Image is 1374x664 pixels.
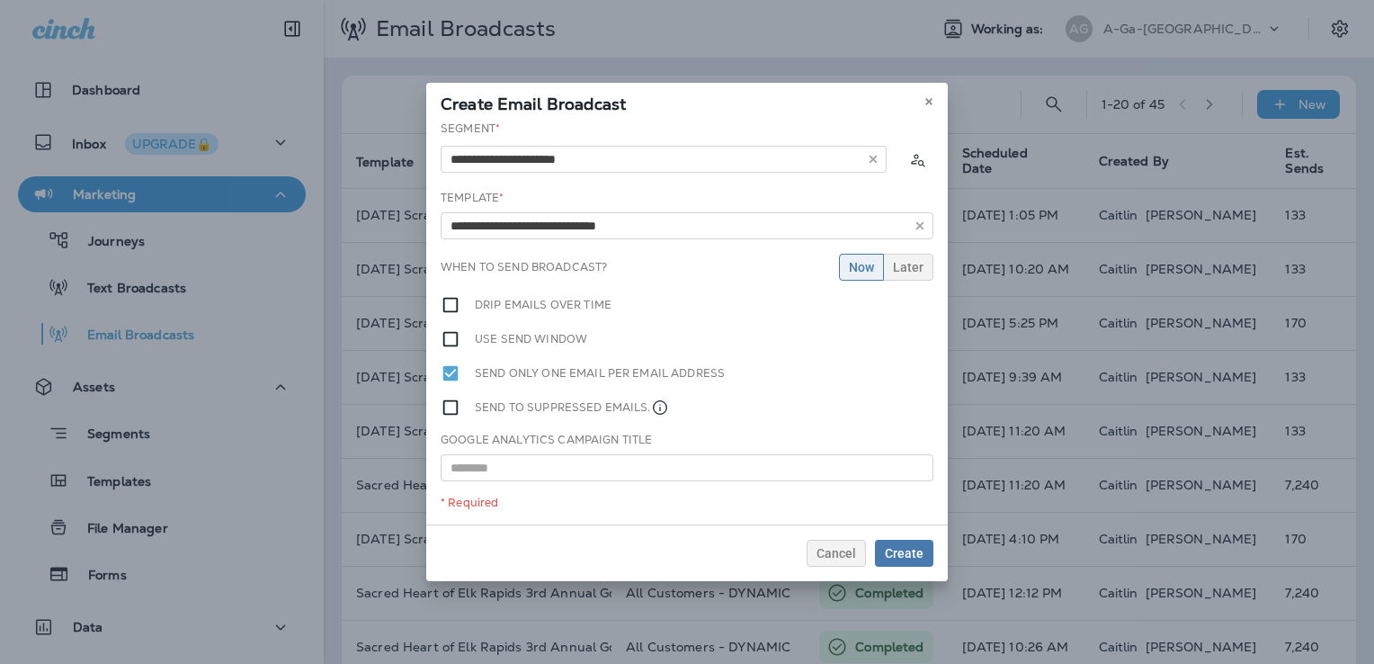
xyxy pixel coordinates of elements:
[475,329,587,349] label: Use send window
[893,261,923,274] span: Later
[441,433,652,447] label: Google Analytics Campaign Title
[441,496,933,510] div: * Required
[816,547,856,560] span: Cancel
[441,191,504,205] label: Template
[875,540,933,567] button: Create
[475,363,725,383] label: Send only one email per email address
[849,261,874,274] span: Now
[475,295,611,315] label: Drip emails over time
[839,254,884,281] button: Now
[441,121,500,136] label: Segment
[441,260,607,274] label: When to send broadcast?
[426,83,948,121] div: Create Email Broadcast
[885,547,923,560] span: Create
[901,143,933,175] button: Calculate the estimated number of emails to be sent based on selected segment. (This could take a...
[883,254,933,281] button: Later
[475,398,669,417] label: Send to suppressed emails.
[807,540,866,567] button: Cancel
